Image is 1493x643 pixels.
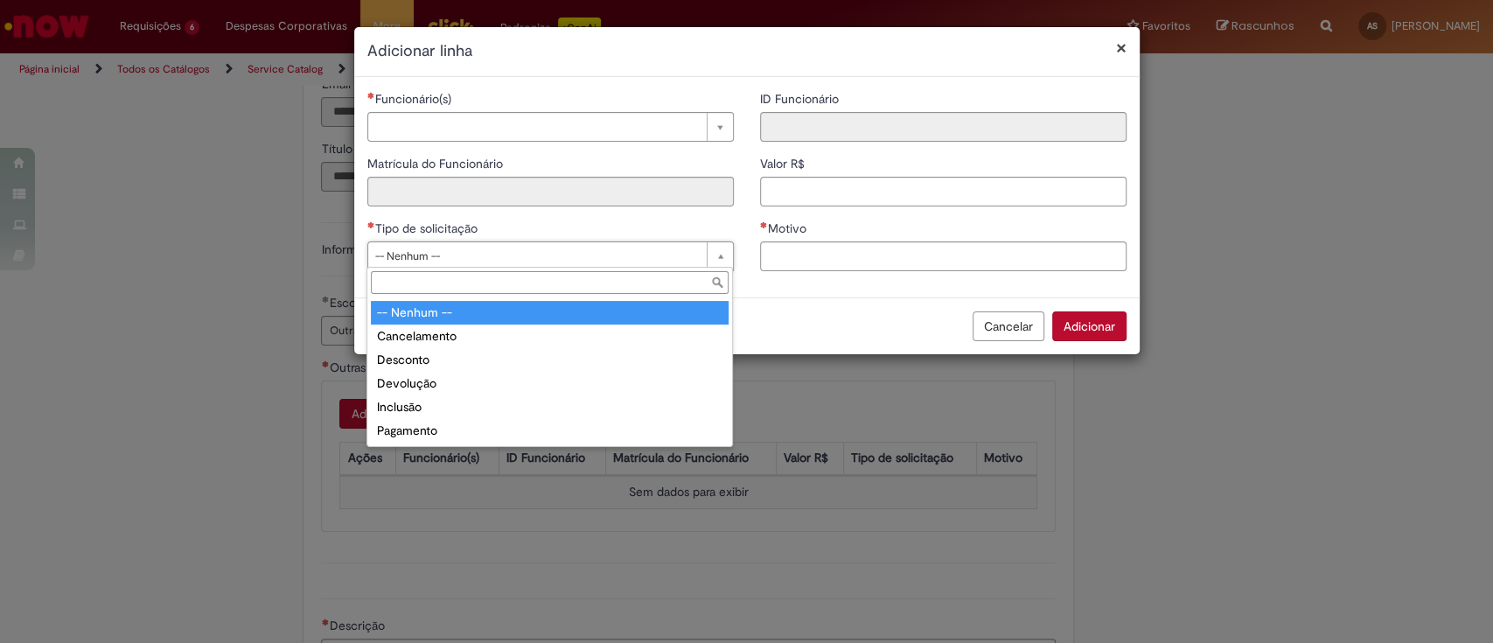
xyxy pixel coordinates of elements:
ul: Tipo de solicitação [367,297,732,446]
div: Pagamento [371,419,729,443]
div: -- Nenhum -- [371,301,729,325]
div: Cancelamento [371,325,729,348]
div: Desconto [371,348,729,372]
div: Inclusão [371,395,729,419]
div: Devolução [371,372,729,395]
